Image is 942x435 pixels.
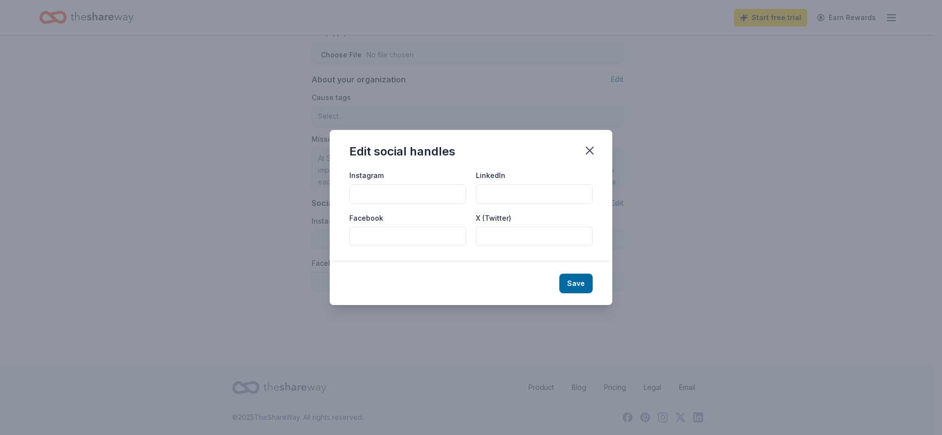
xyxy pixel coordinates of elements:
label: Instagram [349,171,384,180]
label: LinkedIn [476,171,505,180]
button: Save [559,274,593,293]
label: X (Twitter) [476,213,511,223]
label: Facebook [349,213,383,223]
div: Edit social handles [349,144,455,159]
